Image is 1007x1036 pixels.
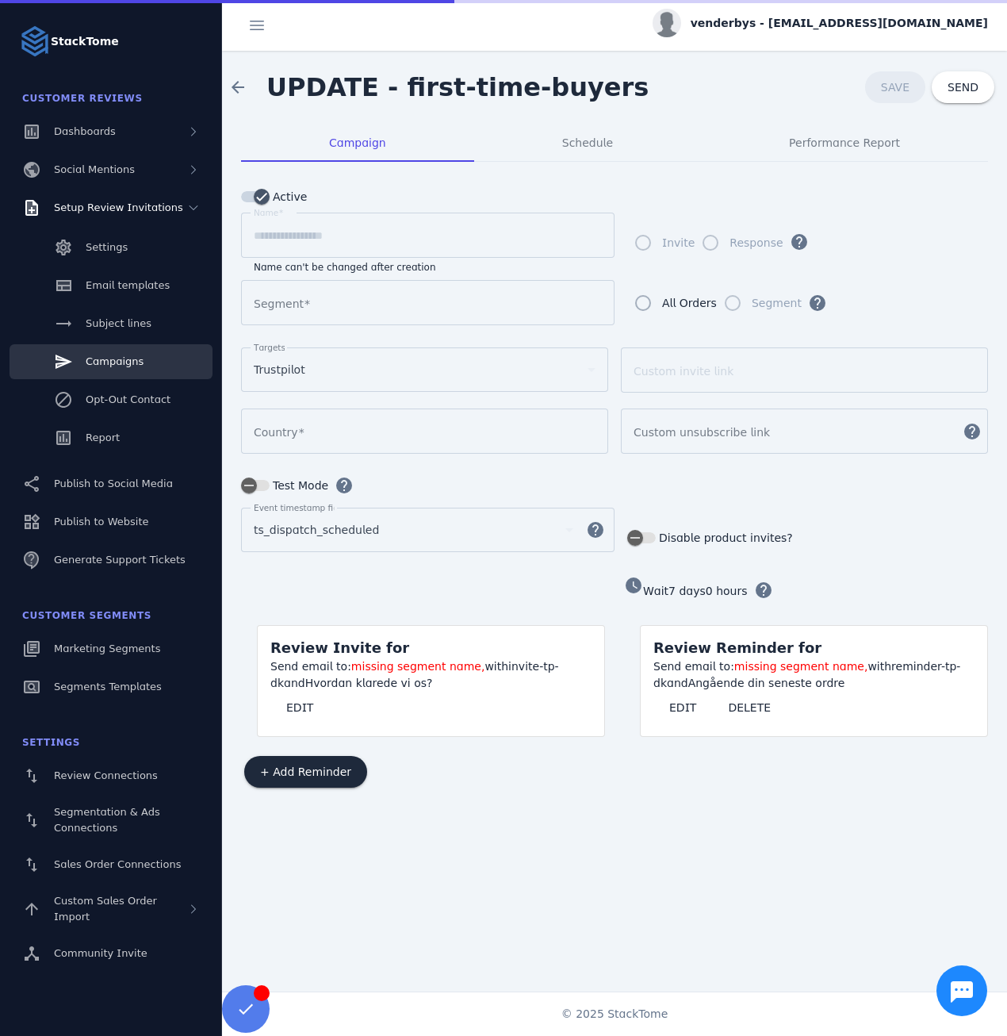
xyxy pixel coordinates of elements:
[659,233,695,252] label: Invite
[270,639,409,656] span: Review Invite for
[351,660,485,673] span: missing segment name,
[726,233,783,252] label: Response
[254,426,298,439] mat-label: Country
[749,294,802,313] label: Segment
[728,702,771,713] span: DELETE
[10,631,213,666] a: Marketing Segments
[270,187,307,206] label: Active
[54,947,147,959] span: Community Invite
[254,294,602,313] input: Segment
[54,858,181,870] span: Sales Order Connections
[634,365,733,378] mat-label: Custom invite link
[10,268,213,303] a: Email templates
[270,476,328,495] label: Test Mode
[254,297,304,310] mat-label: Segment
[10,543,213,577] a: Generate Support Tickets
[10,230,213,265] a: Settings
[284,677,305,689] span: and
[19,25,51,57] img: Logo image
[932,71,994,103] button: SEND
[270,660,351,673] span: Send email to:
[254,360,305,379] span: Trustpilot
[712,692,787,723] button: DELETE
[653,639,821,656] span: Review Reminder for
[691,15,988,32] span: venderbys - [EMAIL_ADDRESS][DOMAIN_NAME]
[254,520,379,539] span: ts_dispatch_scheduled
[734,660,868,673] span: missing segment name,
[54,163,135,175] span: Social Mentions
[86,393,170,405] span: Opt-Out Contact
[54,769,158,781] span: Review Connections
[10,382,213,417] a: Opt-Out Contact
[10,758,213,793] a: Review Connections
[54,643,160,654] span: Marketing Segments
[10,796,213,844] a: Segmentation & Ads Connections
[54,478,173,489] span: Publish to Social Media
[254,422,595,441] input: Country
[10,847,213,882] a: Sales Order Connections
[656,528,793,547] label: Disable product invites?
[86,279,170,291] span: Email templates
[653,9,681,37] img: profile.jpg
[634,426,770,439] mat-label: Custom unsubscribe link
[653,660,734,673] span: Send email to:
[624,576,643,595] mat-icon: watch_later
[562,137,613,148] span: Schedule
[54,681,162,693] span: Segments Templates
[22,610,151,621] span: Customer Segments
[10,505,213,539] a: Publish to Website
[54,125,116,137] span: Dashboards
[789,137,900,148] span: Performance Report
[86,241,128,253] span: Settings
[54,895,157,923] span: Custom Sales Order Import
[653,658,974,692] div: reminder-tp-dk Angående din seneste ordre
[867,660,891,673] span: with
[10,466,213,501] a: Publish to Social Media
[54,201,183,213] span: Setup Review Invitations
[667,677,688,689] span: and
[669,702,696,713] span: EDIT
[254,208,278,217] mat-label: Name
[329,137,386,148] span: Campaign
[260,766,351,777] span: + Add Reminder
[86,317,151,329] span: Subject lines
[54,806,160,834] span: Segmentation & Ads Connections
[286,702,313,713] span: EDIT
[10,670,213,704] a: Segments Templates
[653,9,988,37] button: venderbys - [EMAIL_ADDRESS][DOMAIN_NAME]
[22,93,143,104] span: Customer Reviews
[10,306,213,341] a: Subject lines
[54,554,186,566] span: Generate Support Tickets
[51,33,119,50] strong: StackTome
[270,658,592,692] div: invite-tp-dk Hvordan klarede vi os?
[254,258,436,274] mat-hint: Name can't be changed after creation
[10,420,213,455] a: Report
[254,343,285,352] mat-label: Targets
[561,1006,668,1023] span: © 2025 StackTome
[54,516,148,528] span: Publish to Website
[662,294,717,313] div: All Orders
[244,756,367,788] button: + Add Reminder
[668,585,706,597] span: 7 days
[86,432,120,443] span: Report
[254,503,346,512] mat-label: Event timestamp field
[653,692,712,723] button: EDIT
[270,692,329,723] button: EDIT
[86,355,144,367] span: Campaigns
[643,585,668,597] span: Wait
[948,82,978,93] span: SEND
[484,660,508,673] span: with
[266,72,649,102] span: UPDATE - first-time-buyers
[22,737,80,748] span: Settings
[706,585,748,597] span: 0 hours
[10,344,213,379] a: Campaigns
[576,520,615,539] mat-icon: help
[10,936,213,971] a: Community Invite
